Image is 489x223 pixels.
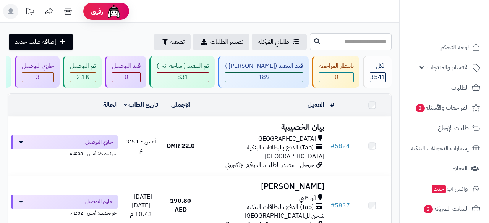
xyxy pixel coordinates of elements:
span: 22.0 OMR [167,141,195,151]
div: قيد التنفيذ ([PERSON_NAME] ) [225,62,303,71]
span: رفيق [91,7,103,16]
a: لوحة التحكم [404,38,484,56]
span: # [330,141,335,151]
a: طلباتي المُوكلة [252,34,307,50]
span: السلات المتروكة [423,204,469,214]
div: اخر تحديث: أمس - 1:02 م [11,209,118,217]
span: (Tap) الدفع بالبطاقات البنكية [247,203,314,212]
div: 189 [225,73,303,82]
a: الكل3541 [361,56,393,88]
span: تصفية [170,37,185,47]
img: ai-face.png [106,4,121,19]
a: الإجمالي [171,100,190,109]
span: جوجل - مصدر الطلب: الموقع الإلكتروني [225,160,314,170]
span: # [330,201,335,210]
a: قيد التنفيذ ([PERSON_NAME] ) 189 [216,56,310,88]
a: تم التنفيذ ( ساحة اتين) 831 [148,56,216,88]
div: تم التوصيل [70,62,96,71]
a: إضافة طلب جديد [9,34,73,50]
div: 0 [112,73,140,82]
div: الكل [370,62,386,71]
div: 0 [319,73,353,82]
div: جاري التوصيل [22,62,54,71]
span: [GEOGRAPHIC_DATA] [256,135,316,143]
div: 2068 [70,73,96,82]
span: 3 [424,205,433,213]
div: 3 [22,73,53,82]
span: [DATE] - [DATE] 10:43 م [130,192,152,219]
a: بانتظار المراجعة 0 [310,56,361,88]
a: العميل [308,100,324,109]
a: جاري التوصيل 3 [13,56,61,88]
span: (Tap) الدفع بالبطاقات البنكية [247,143,314,152]
span: 190.80 AED [170,196,191,214]
span: 3541 [370,72,385,82]
span: طلباتي المُوكلة [258,37,289,47]
a: السلات المتروكة3 [404,200,484,218]
span: تصدير الطلبات [210,37,243,47]
a: تاريخ الطلب [124,100,159,109]
span: وآتس آب [431,183,468,194]
a: وآتس آبجديد [404,180,484,198]
span: جاري التوصيل [85,138,113,146]
span: إضافة طلب جديد [15,37,56,47]
div: 831 [157,73,209,82]
h3: [PERSON_NAME] [203,182,324,191]
a: طلبات الإرجاع [404,119,484,137]
a: #5824 [330,141,350,151]
span: شحن لل[GEOGRAPHIC_DATA] [244,211,324,220]
div: بانتظار المراجعة [319,62,354,71]
button: تصفية [154,34,191,50]
a: تم التوصيل 2.1K [61,56,103,88]
span: الأقسام والمنتجات [427,62,469,73]
div: تم التنفيذ ( ساحة اتين) [157,62,209,71]
span: 3 [36,72,40,82]
div: اخر تحديث: أمس - 4:08 م [11,149,118,157]
a: تصدير الطلبات [193,34,249,50]
a: # [330,100,334,109]
img: logo-2.png [437,21,482,37]
span: أبو ظبي [299,194,316,203]
div: قيد التوصيل [112,62,141,71]
span: [GEOGRAPHIC_DATA] [265,152,324,161]
a: الحالة [103,100,118,109]
span: 0 [125,72,128,82]
a: الطلبات [404,79,484,97]
span: 2.1K [76,72,89,82]
span: جاري التوصيل [85,198,113,205]
a: قيد التوصيل 0 [103,56,148,88]
span: المراجعات والأسئلة [415,103,469,113]
span: جديد [432,185,446,193]
span: طلبات الإرجاع [438,123,469,133]
a: العملاء [404,159,484,178]
a: إشعارات التحويلات البنكية [404,139,484,157]
a: تحديثات المنصة [20,4,39,21]
span: 0 [335,72,338,82]
span: أمس - 3:51 م [126,137,156,155]
span: 189 [258,72,270,82]
a: #5837 [330,201,350,210]
span: 831 [177,72,189,82]
span: إشعارات التحويلات البنكية [411,143,469,154]
h3: بيان الخصيبية [203,123,324,132]
span: الطلبات [451,82,469,93]
span: 3 [416,104,425,112]
a: المراجعات والأسئلة3 [404,99,484,117]
span: لوحة التحكم [440,42,469,53]
span: العملاء [453,163,468,174]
